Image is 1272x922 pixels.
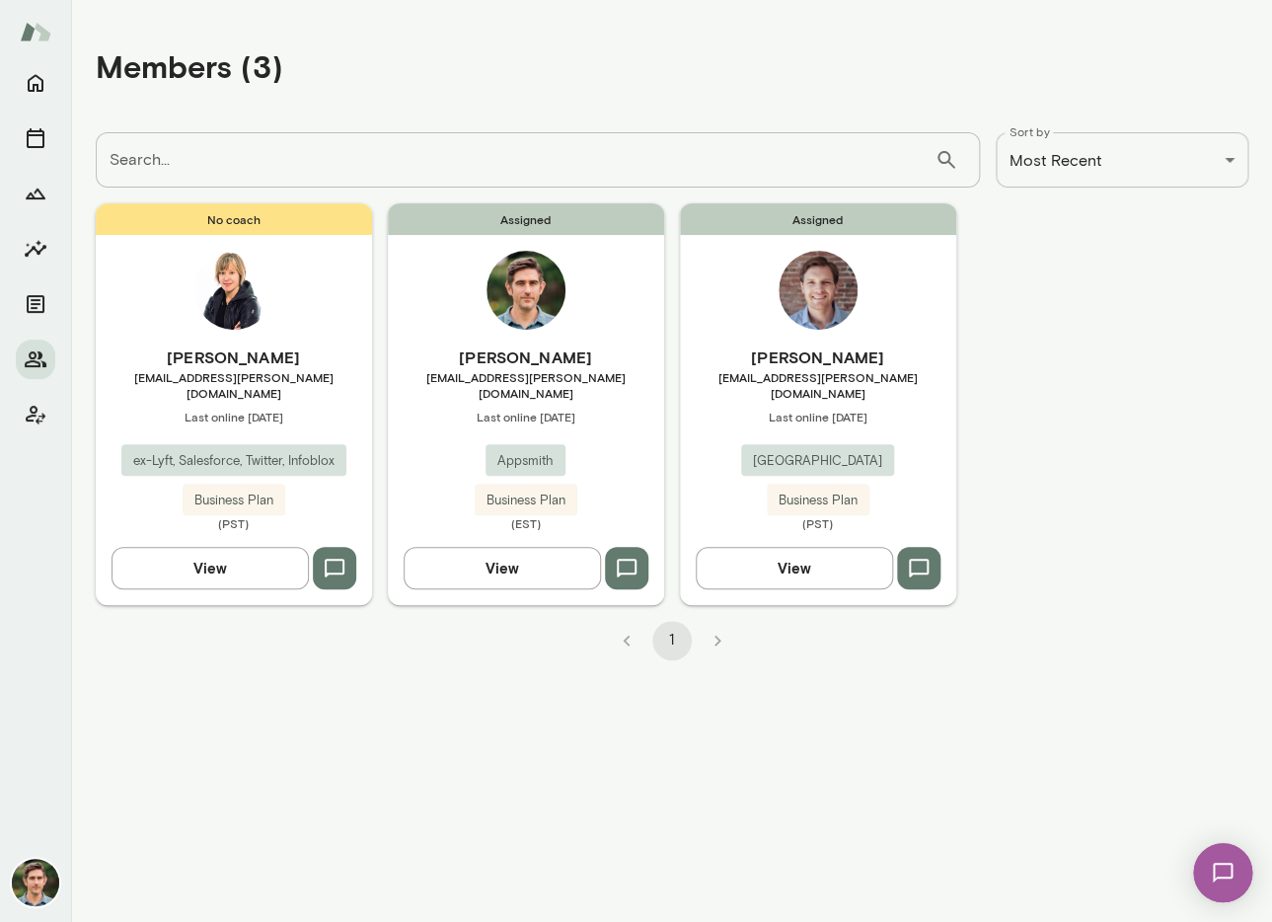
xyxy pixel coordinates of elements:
button: View [112,547,309,588]
button: Documents [16,284,55,324]
span: Appsmith [486,451,565,471]
span: Last online [DATE] [388,409,664,424]
span: Business Plan [767,491,869,510]
div: pagination [96,605,1248,660]
img: Amy Farrow [194,251,273,330]
img: Dan Gross [779,251,858,330]
img: Mento [20,13,51,50]
span: No coach [96,203,372,235]
nav: pagination navigation [604,621,740,660]
button: page 1 [652,621,692,660]
span: Assigned [388,203,664,235]
span: ex-Lyft, Salesforce, Twitter, Infoblox [121,451,346,471]
span: Last online [DATE] [96,409,372,424]
span: [EMAIL_ADDRESS][PERSON_NAME][DOMAIN_NAME] [96,369,372,401]
button: Growth Plan [16,174,55,213]
button: Insights [16,229,55,269]
span: [EMAIL_ADDRESS][PERSON_NAME][DOMAIN_NAME] [680,369,956,401]
h4: Members (3) [96,47,283,85]
button: View [696,547,893,588]
button: Sessions [16,118,55,158]
button: View [404,547,601,588]
span: Assigned [680,203,956,235]
img: Devin McIntire [486,251,565,330]
span: [GEOGRAPHIC_DATA] [741,451,894,471]
img: Devin McIntire [12,859,59,906]
span: (EST) [388,515,664,531]
h6: [PERSON_NAME] [388,346,664,369]
span: Business Plan [475,491,577,510]
button: Members [16,340,55,379]
span: Last online [DATE] [680,409,956,424]
h6: [PERSON_NAME] [680,346,956,369]
button: Client app [16,395,55,434]
span: [EMAIL_ADDRESS][PERSON_NAME][DOMAIN_NAME] [388,369,664,401]
button: Home [16,63,55,103]
label: Sort by [1010,123,1050,140]
span: (PST) [96,515,372,531]
h6: [PERSON_NAME] [96,346,372,369]
div: Most Recent [996,132,1248,188]
span: (PST) [680,515,956,531]
span: Business Plan [183,491,285,510]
